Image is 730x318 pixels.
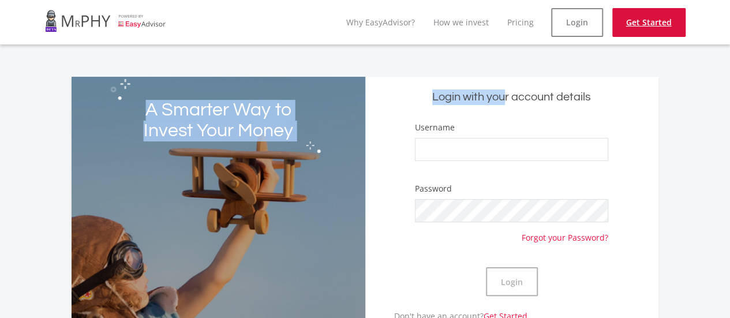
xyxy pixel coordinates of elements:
h2: A Smarter Way to Invest Your Money [130,100,306,141]
a: Forgot your Password? [522,222,608,244]
label: Username [415,122,455,133]
a: How we invest [433,17,489,28]
a: Login [551,8,603,37]
h5: Login with your account details [374,89,650,105]
label: Password [415,183,452,194]
a: Get Started [612,8,686,37]
a: Pricing [507,17,534,28]
button: Login [486,267,538,296]
a: Why EasyAdvisor? [346,17,415,28]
